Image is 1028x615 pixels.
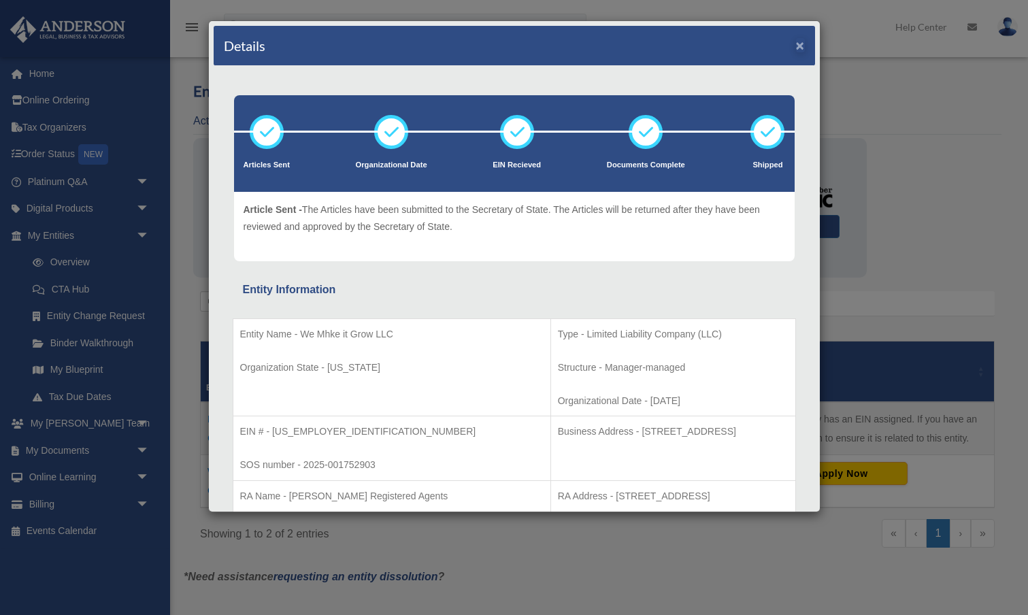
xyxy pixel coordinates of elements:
p: Organizational Date [356,159,427,172]
p: RA Name - [PERSON_NAME] Registered Agents [240,488,544,505]
p: Type - Limited Liability Company (LLC) [558,326,789,343]
h4: Details [224,36,265,55]
p: EIN # - [US_EMPLOYER_IDENTIFICATION_NUMBER] [240,423,544,440]
div: Entity Information [243,280,786,299]
p: Organization State - [US_STATE] [240,359,544,376]
p: Entity Name - We Mhke it Grow LLC [240,326,544,343]
p: Shipped [750,159,784,172]
span: Article Sent - [244,204,302,215]
p: RA Address - [STREET_ADDRESS] [558,488,789,505]
p: The Articles have been submitted to the Secretary of State. The Articles will be returned after t... [244,201,785,235]
p: Structure - Manager-managed [558,359,789,376]
p: Organizational Date - [DATE] [558,393,789,410]
p: Documents Complete [607,159,685,172]
button: × [796,38,805,52]
p: Business Address - [STREET_ADDRESS] [558,423,789,440]
p: EIN Recieved [493,159,541,172]
p: SOS number - 2025-001752903 [240,456,544,473]
p: Articles Sent [244,159,290,172]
